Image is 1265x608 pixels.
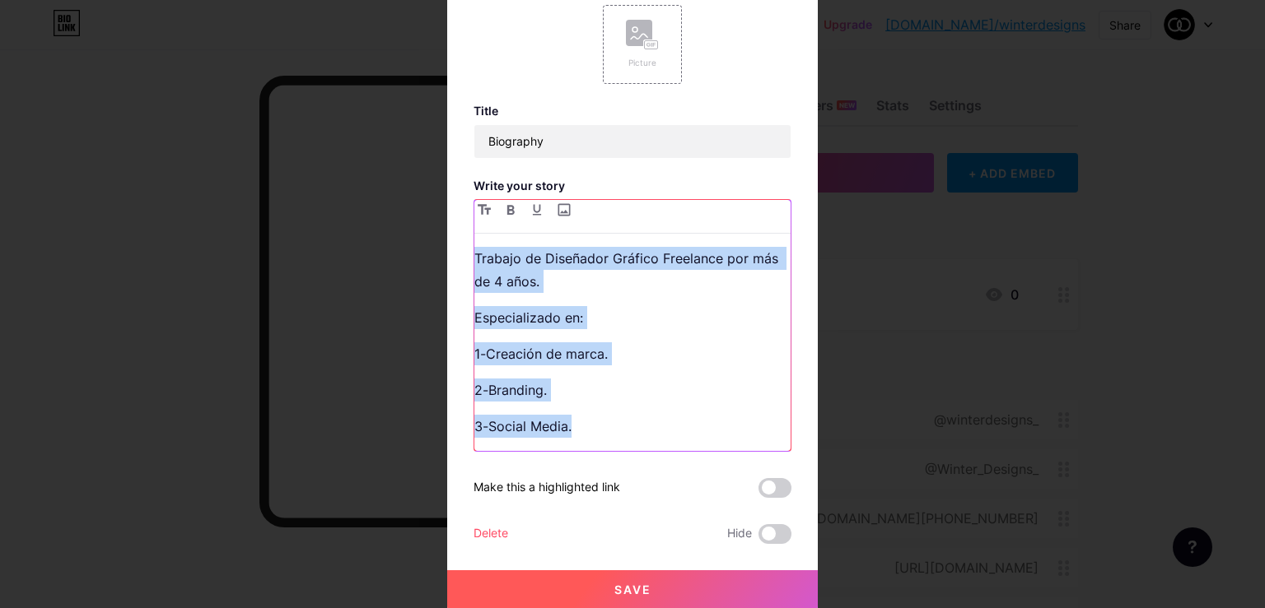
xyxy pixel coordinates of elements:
[474,378,791,401] p: 2-Branding.
[474,524,508,544] div: Delete
[474,179,791,193] h3: Write your story
[474,306,791,329] p: Especializado en:
[474,415,791,438] p: 3-Social Media.
[474,342,791,365] p: 1-Creación de marca.
[626,57,659,69] div: Picture
[727,524,752,544] span: Hide
[474,478,620,498] div: Make this a highlighted link
[474,104,791,118] h3: Title
[474,125,791,158] input: Title
[614,582,651,596] span: Save
[474,247,791,293] p: Trabajo de Diseñador Gráfico Freelance por más de 4 años.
